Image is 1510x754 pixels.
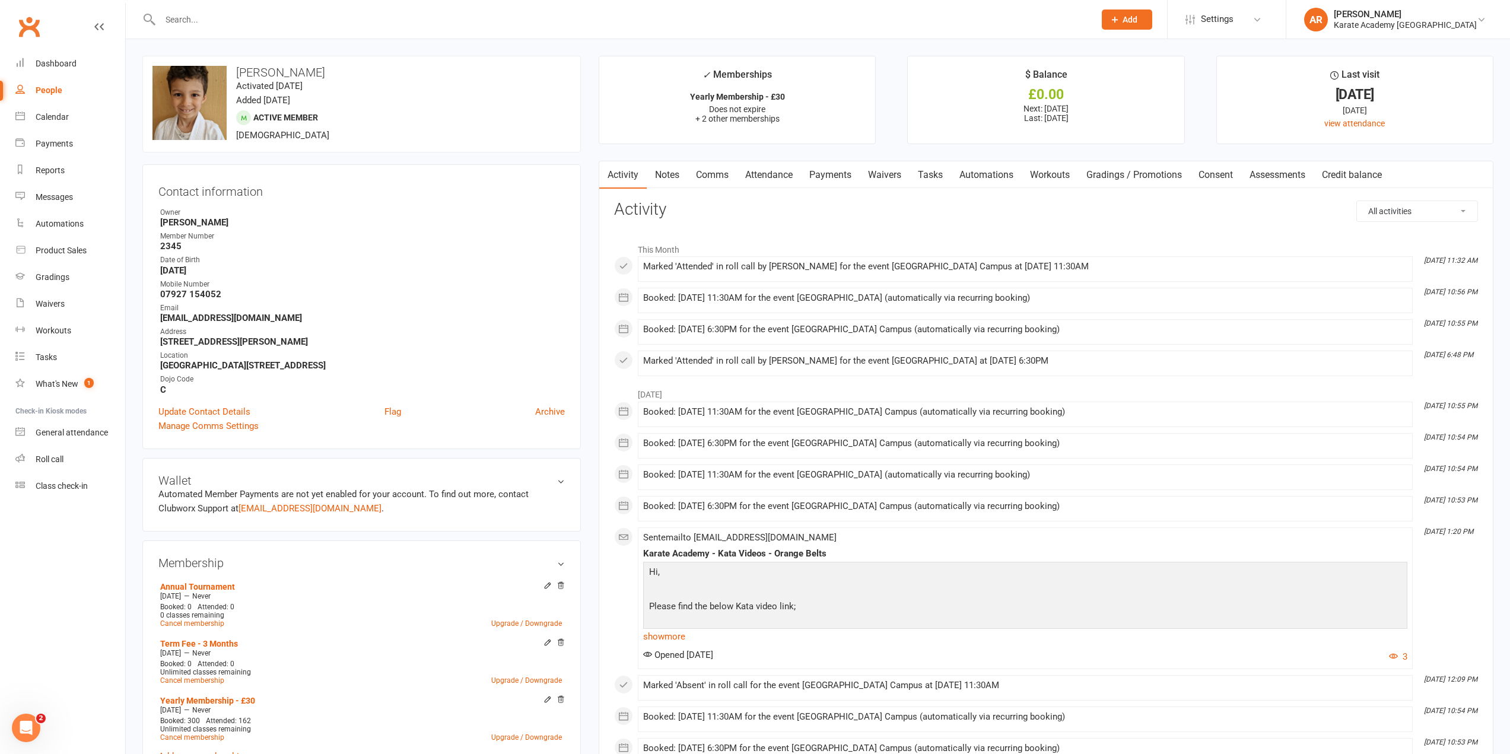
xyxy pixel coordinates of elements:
a: Upgrade / Downgrade [491,676,562,685]
a: [EMAIL_ADDRESS][DOMAIN_NAME] [239,503,382,514]
div: Location [160,350,565,361]
h3: Wallet [158,474,565,487]
i: [DATE] 12:09 PM [1424,675,1477,683]
a: Term Fee - 3 Months [160,639,238,648]
i: [DATE] 6:48 PM [1424,351,1473,359]
a: Tasks [910,161,951,189]
div: Calendar [36,112,69,122]
div: Marked 'Attended' in roll call by [PERSON_NAME] for the event [GEOGRAPHIC_DATA] at [DATE] 6:30PM [643,356,1407,366]
div: Booked: [DATE] 11:30AM for the event [GEOGRAPHIC_DATA] Campus (automatically via recurring booking) [643,712,1407,722]
div: Address [160,326,565,338]
time: Added [DATE] [236,95,290,106]
a: Upgrade / Downgrade [491,619,562,628]
div: Marked 'Attended' in roll call by [PERSON_NAME] for the event [GEOGRAPHIC_DATA] Campus at [DATE] ... [643,262,1407,272]
h3: Contact information [158,180,565,198]
a: Automations [951,161,1022,189]
div: People [36,85,62,95]
div: Last visit [1330,67,1379,88]
span: + 2 other memberships [695,114,780,123]
span: Unlimited classes remaining [160,668,251,676]
a: view attendance [1324,119,1385,128]
div: Marked 'Absent' in roll call for the event [GEOGRAPHIC_DATA] Campus at [DATE] 11:30AM [643,680,1407,691]
i: [DATE] 10:55 PM [1424,319,1477,327]
a: Comms [688,161,737,189]
a: Messages [15,184,125,211]
h3: Activity [614,201,1478,219]
a: Cancel membership [160,676,224,685]
strong: [PERSON_NAME] [160,217,565,228]
span: [DATE] [160,592,181,600]
div: Email [160,303,565,314]
div: Payments [36,139,73,148]
a: General attendance kiosk mode [15,419,125,446]
div: Roll call [36,454,63,464]
a: Cancel membership [160,619,224,628]
a: Workouts [15,317,125,344]
a: Product Sales [15,237,125,264]
i: [DATE] 10:56 PM [1424,288,1477,296]
button: Add [1102,9,1152,30]
span: Booked: 0 [160,603,192,611]
a: Flag [384,405,401,419]
span: [DATE] [160,649,181,657]
div: Booked: [DATE] 11:30AM for the event [GEOGRAPHIC_DATA] (automatically via recurring booking) [643,293,1407,303]
a: Tasks [15,344,125,371]
a: Activity [599,161,647,189]
span: Never [192,592,211,600]
div: Karate Academy - Kata Videos - Orange Belts [643,549,1407,559]
div: Messages [36,192,73,202]
a: Roll call [15,446,125,473]
div: Member Number [160,231,565,242]
span: Active member [253,113,318,122]
div: Booked: [DATE] 11:30AM for the event [GEOGRAPHIC_DATA] Campus (automatically via recurring booking) [643,407,1407,417]
a: Update Contact Details [158,405,250,419]
span: 0 classes remaining [160,611,224,619]
div: Date of Birth [160,254,565,266]
div: Automations [36,219,84,228]
a: Calendar [15,104,125,131]
h3: [PERSON_NAME] [152,66,571,79]
div: Dojo Code [160,374,565,385]
a: Dashboard [15,50,125,77]
strong: 2345 [160,241,565,252]
div: — [157,591,565,601]
a: Archive [535,405,565,419]
strong: [STREET_ADDRESS][PERSON_NAME] [160,336,565,347]
div: Booked: [DATE] 11:30AM for the event [GEOGRAPHIC_DATA] (automatically via recurring booking) [643,470,1407,480]
div: $ Balance [1025,67,1067,88]
span: Unlimited classes remaining [160,725,251,733]
strong: C [160,384,565,395]
a: Cancel membership [160,733,224,742]
a: Upgrade / Downgrade [491,733,562,742]
span: Never [192,706,211,714]
span: Attended: 162 [206,717,251,725]
div: AR [1304,8,1328,31]
a: Credit balance [1314,161,1390,189]
span: Never [192,649,211,657]
p: Please find the below Kata video link; [646,599,1404,616]
span: Attended: 0 [198,603,234,611]
div: Booked: [DATE] 6:30PM for the event [GEOGRAPHIC_DATA] Campus (automatically via recurring booking) [643,743,1407,753]
div: Workouts [36,326,71,335]
span: [DEMOGRAPHIC_DATA] [236,130,329,141]
a: People [15,77,125,104]
time: Activated [DATE] [236,81,303,91]
div: Owner [160,207,565,218]
div: Reports [36,166,65,175]
a: show more [643,628,1407,645]
input: Search... [157,11,1086,28]
a: Waivers [860,161,910,189]
div: Product Sales [36,246,87,255]
strong: Yearly Membership - £30 [690,92,785,101]
iframe: Intercom live chat [12,714,40,742]
p: Next: [DATE] Last: [DATE] [918,104,1173,123]
span: [DATE] [160,706,181,714]
div: Memberships [702,67,772,89]
i: [DATE] 10:53 PM [1424,496,1477,504]
div: Mobile Number [160,279,565,290]
a: Notes [647,161,688,189]
i: ✓ [702,69,710,81]
strong: [GEOGRAPHIC_DATA][STREET_ADDRESS] [160,360,565,371]
p: Hi, [646,565,1404,582]
i: [DATE] 10:54 PM [1424,433,1477,441]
